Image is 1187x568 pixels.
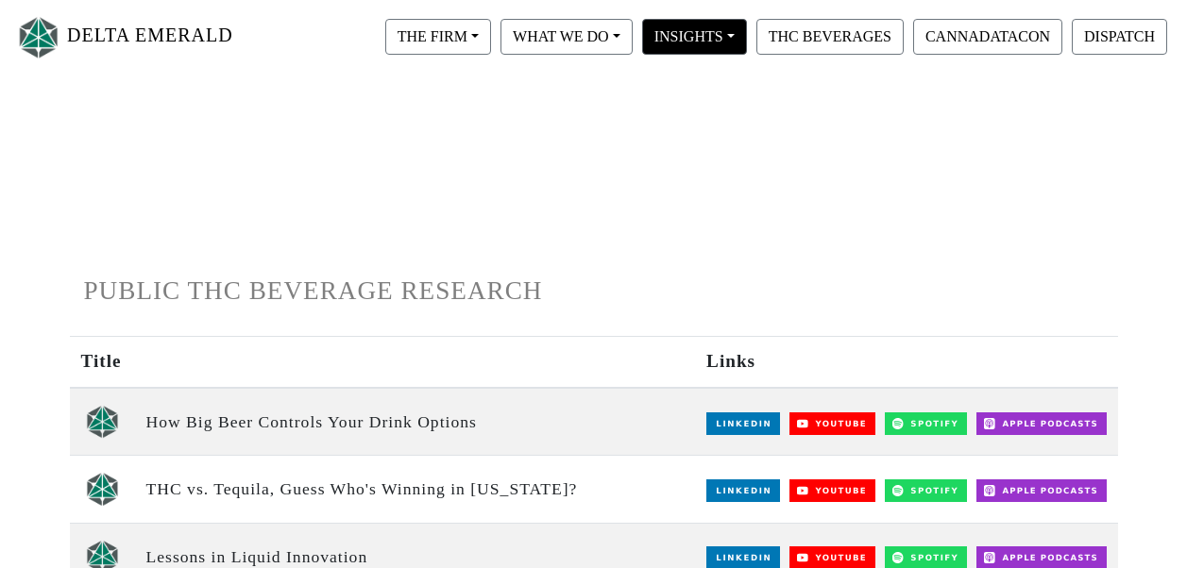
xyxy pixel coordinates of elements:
[756,19,904,55] button: THC BEVERAGES
[84,276,1104,307] h1: PUBLIC THC BEVERAGE RESEARCH
[86,405,119,439] img: unscripted logo
[86,472,119,506] img: unscripted logo
[642,19,747,55] button: INSIGHTS
[908,27,1067,43] a: CANNADATACON
[15,8,233,67] a: DELTA EMERALD
[385,19,491,55] button: THE FIRM
[789,479,875,502] img: YouTube
[135,456,696,523] td: THC vs. Tequila, Guess Who's Winning in [US_STATE]?
[706,412,780,435] img: LinkedIn
[976,412,1107,435] img: Apple Podcasts
[695,337,1117,388] th: Links
[789,412,875,435] img: YouTube
[1072,19,1167,55] button: DISPATCH
[752,27,908,43] a: THC BEVERAGES
[913,19,1062,55] button: CANNADATACON
[885,412,967,435] img: Spotify
[70,337,135,388] th: Title
[706,479,780,502] img: LinkedIn
[1067,27,1172,43] a: DISPATCH
[15,12,62,62] img: Logo
[500,19,633,55] button: WHAT WE DO
[885,479,967,502] img: Spotify
[976,479,1107,502] img: Apple Podcasts
[135,388,696,456] td: How Big Beer Controls Your Drink Options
